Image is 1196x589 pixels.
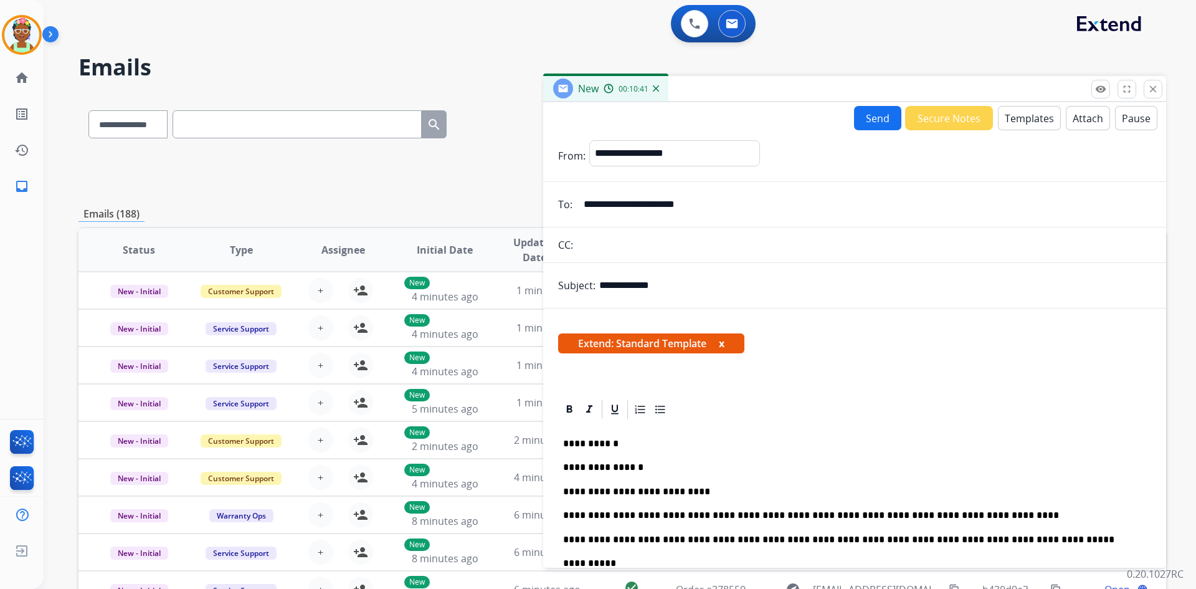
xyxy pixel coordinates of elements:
[308,353,333,378] button: +
[514,545,581,559] span: 6 minutes ago
[412,402,478,416] span: 5 minutes ago
[123,242,155,257] span: Status
[1115,106,1157,130] button: Pause
[78,206,145,222] p: Emails (188)
[404,314,430,327] p: New
[318,545,323,560] span: +
[516,284,578,297] span: 1 minute ago
[412,290,478,304] span: 4 minutes ago
[404,352,430,364] p: New
[998,106,1061,130] button: Templates
[1066,106,1110,130] button: Attach
[318,433,323,448] span: +
[318,470,323,485] span: +
[110,509,168,522] span: New - Initial
[605,400,624,419] div: Underline
[514,508,581,522] span: 6 minutes ago
[201,285,282,298] span: Customer Support
[412,477,478,491] span: 4 minutes ago
[905,106,993,130] button: Secure Notes
[308,278,333,303] button: +
[412,365,478,378] span: 4 minutes ago
[631,400,650,419] div: Ordered List
[353,470,368,485] mat-icon: person_add
[560,400,579,419] div: Bold
[308,428,333,453] button: +
[206,547,277,560] span: Service Support
[412,327,478,341] span: 4 minutes ago
[206,397,277,410] span: Service Support
[1095,84,1106,95] mat-icon: remove_red_eye
[209,509,273,522] span: Warranty Ops
[404,576,430,588] p: New
[353,507,368,522] mat-icon: person_add
[14,143,29,158] mat-icon: history
[404,426,430,439] p: New
[110,322,168,335] span: New - Initial
[110,285,168,298] span: New - Initial
[578,82,599,95] span: New
[206,360,277,373] span: Service Support
[308,315,333,340] button: +
[506,235,563,265] span: Updated Date
[308,540,333,565] button: +
[318,358,323,373] span: +
[353,433,368,448] mat-icon: person_add
[353,545,368,560] mat-icon: person_add
[201,472,282,485] span: Customer Support
[14,107,29,122] mat-icon: list_alt
[558,278,596,293] p: Subject:
[110,434,168,448] span: New - Initial
[516,396,578,409] span: 1 minute ago
[4,17,39,52] img: avatar
[404,464,430,476] p: New
[580,400,599,419] div: Italic
[318,320,323,335] span: +
[427,117,442,132] mat-icon: search
[404,501,430,514] p: New
[318,283,323,298] span: +
[558,237,573,252] p: CC:
[514,471,581,484] span: 4 minutes ago
[201,434,282,448] span: Customer Support
[110,547,168,560] span: New - Initial
[412,552,478,565] span: 8 minutes ago
[412,514,478,528] span: 8 minutes ago
[1147,84,1159,95] mat-icon: close
[1121,84,1132,95] mat-icon: fullscreen
[353,358,368,373] mat-icon: person_add
[14,179,29,194] mat-icon: inbox
[353,320,368,335] mat-icon: person_add
[516,358,578,372] span: 1 minute ago
[308,390,333,415] button: +
[353,395,368,410] mat-icon: person_add
[558,197,572,212] p: To:
[318,507,323,522] span: +
[1127,567,1184,582] p: 0.20.1027RC
[308,465,333,490] button: +
[308,502,333,527] button: +
[78,55,1166,80] h2: Emails
[514,433,581,447] span: 2 minutes ago
[14,70,29,85] mat-icon: home
[558,148,586,163] p: From:
[516,321,578,335] span: 1 minute ago
[651,400,670,419] div: Bullet List
[404,277,430,289] p: New
[353,283,368,298] mat-icon: person_add
[230,242,253,257] span: Type
[110,472,168,485] span: New - Initial
[321,242,365,257] span: Assignee
[619,84,648,94] span: 00:10:41
[110,360,168,373] span: New - Initial
[318,395,323,410] span: +
[110,397,168,410] span: New - Initial
[417,242,473,257] span: Initial Date
[206,322,277,335] span: Service Support
[412,439,478,453] span: 2 minutes ago
[558,333,744,353] span: Extend: Standard Template
[404,539,430,551] p: New
[854,106,901,130] button: Send
[719,336,724,351] button: x
[404,389,430,401] p: New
